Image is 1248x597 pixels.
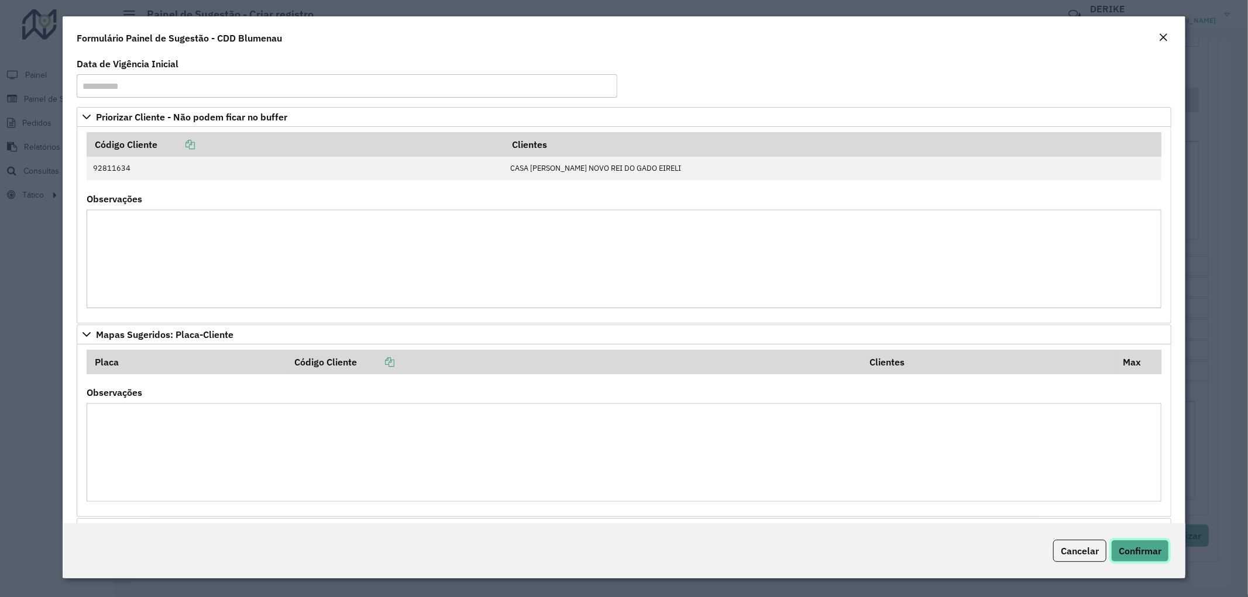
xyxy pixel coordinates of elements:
[504,157,1161,180] td: CASA [PERSON_NAME] NOVO REI DO GADO EIRELI
[157,139,195,150] a: Copiar
[1115,350,1161,374] th: Max
[77,127,1172,323] div: Priorizar Cliente - Não podem ficar no buffer
[87,157,504,180] td: 92811634
[1155,30,1171,46] button: Close
[1053,540,1106,562] button: Cancelar
[357,356,394,368] a: Copiar
[287,350,862,374] th: Código Cliente
[77,518,1172,538] a: Outras Orientações
[87,350,286,374] th: Placa
[77,325,1172,344] a: Mapas Sugeridos: Placa-Cliente
[87,385,142,399] label: Observações
[96,112,287,122] span: Priorizar Cliente - Não podem ficar no buffer
[1158,33,1168,42] em: Fechar
[77,107,1172,127] a: Priorizar Cliente - Não podem ficar no buffer
[1061,545,1099,557] span: Cancelar
[77,31,282,45] h4: Formulário Painel de Sugestão - CDD Blumenau
[504,132,1161,157] th: Clientes
[77,344,1172,517] div: Mapas Sugeridos: Placa-Cliente
[1111,540,1169,562] button: Confirmar
[96,330,233,339] span: Mapas Sugeridos: Placa-Cliente
[87,192,142,206] label: Observações
[861,350,1115,374] th: Clientes
[1119,545,1161,557] span: Confirmar
[87,132,504,157] th: Código Cliente
[77,57,178,71] label: Data de Vigência Inicial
